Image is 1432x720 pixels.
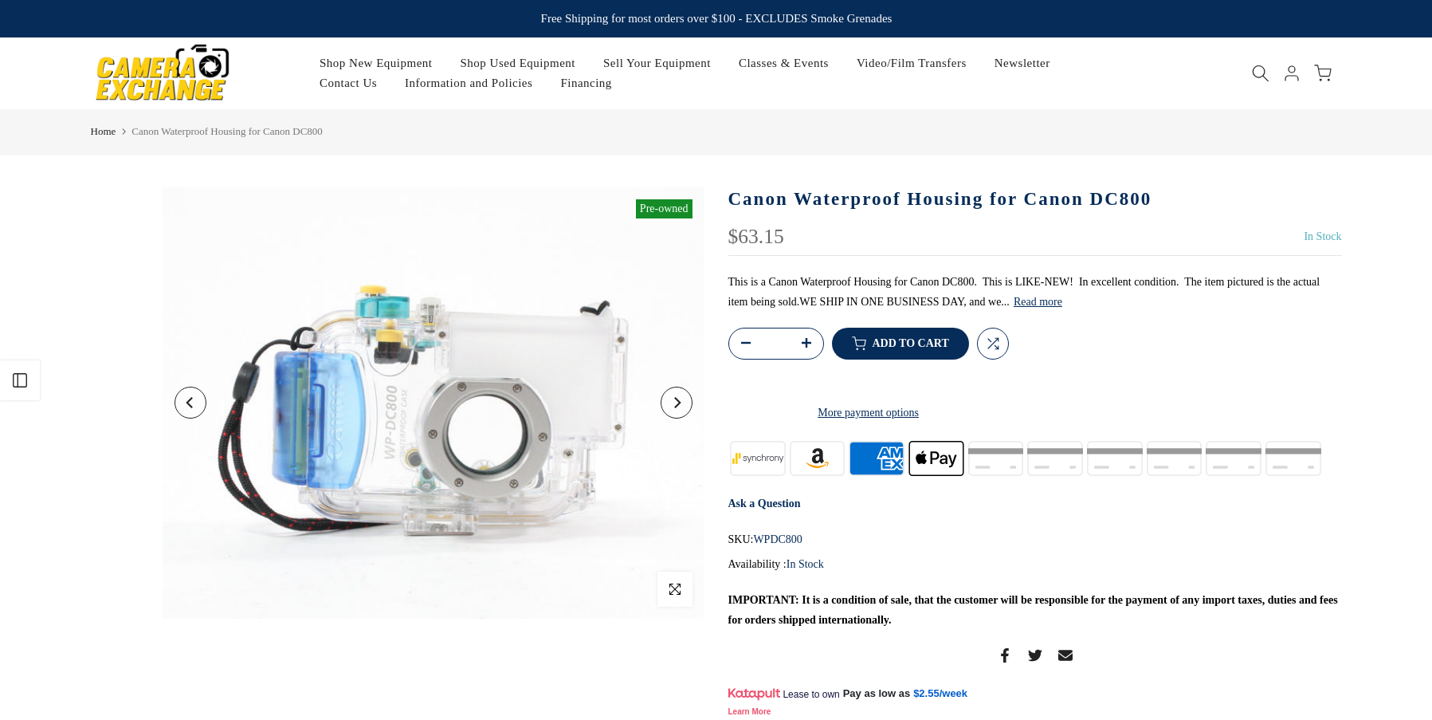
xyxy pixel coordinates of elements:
[873,338,949,349] span: Add to cart
[391,73,547,93] a: Information and Policies
[305,73,390,93] a: Contact Us
[728,707,771,716] a: Learn More
[966,439,1026,478] img: discover
[783,688,839,701] span: Lease to own
[1144,439,1204,478] img: paypal
[1028,646,1042,665] a: Share on Twitter
[842,53,980,73] a: Video/Film Transfers
[787,558,824,570] span: In Stock
[540,12,892,25] strong: Free Shipping for most orders over $100 - EXCLUDES Smoke Grenades
[728,403,1009,423] a: More payment options
[175,387,206,419] button: Previous
[661,387,692,419] button: Next
[728,498,801,510] a: Ask a Question
[1026,439,1085,478] img: google pay
[728,272,1342,312] p: This is a Canon Waterproof Housing for Canon DC800. This is LIKE-NEW! In excellent condition. The...
[753,529,802,549] span: WPDC800
[728,529,1342,549] div: SKU:
[724,53,842,73] a: Classes & Events
[980,53,1064,73] a: Newsletter
[1304,230,1341,242] span: In Stock
[305,53,446,73] a: Shop New Equipment
[91,124,116,140] a: Home
[1058,646,1073,665] a: Share on Email
[847,439,907,478] img: american express
[131,125,323,137] span: Canon Waterproof Housing for Canon DC800
[1014,295,1062,309] button: Read more
[1263,439,1323,478] img: visa
[547,73,626,93] a: Financing
[906,439,966,478] img: apple pay
[589,53,724,73] a: Sell Your Equipment
[913,687,967,701] a: $2.55/week
[843,687,911,701] span: Pay as low as
[728,439,788,478] img: synchrony
[728,554,1342,574] div: Availability :
[728,226,784,247] div: $63.15
[1204,439,1264,478] img: shopify pay
[832,328,969,360] button: Add to cart
[1085,439,1144,478] img: master
[446,53,590,73] a: Shop Used Equipment
[787,439,847,478] img: amazon payments
[163,187,704,619] img: Canon Waterproof Housing for Canon DC800 Grips, Brackets and Winders Canon WPDC800
[728,187,1342,210] h1: Canon Waterproof Housing for Canon DC800
[728,594,1338,626] strong: IMPORTANT: It is a condition of sale, that the customer will be responsible for the payment of an...
[998,646,1012,665] a: Share on Facebook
